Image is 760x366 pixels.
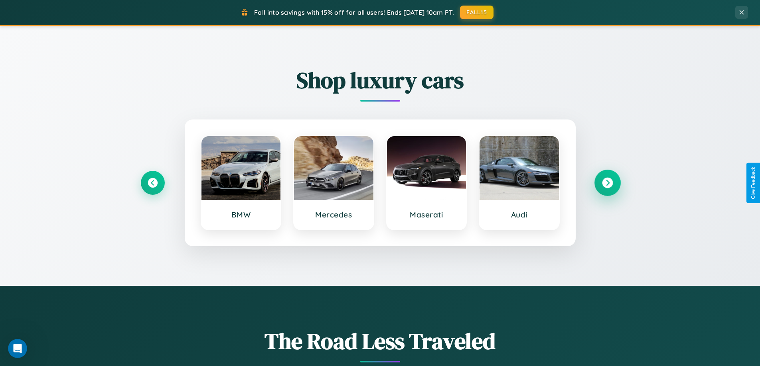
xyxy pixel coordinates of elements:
[254,8,454,16] span: Fall into savings with 15% off for all users! Ends [DATE] 10am PT.
[395,210,458,219] h3: Maserati
[460,6,494,19] button: FALL15
[8,339,27,358] iframe: Intercom live chat
[209,210,273,219] h3: BMW
[141,326,620,356] h1: The Road Less Traveled
[302,210,365,219] h3: Mercedes
[750,167,756,199] div: Give Feedback
[141,65,620,96] h2: Shop luxury cars
[488,210,551,219] h3: Audi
